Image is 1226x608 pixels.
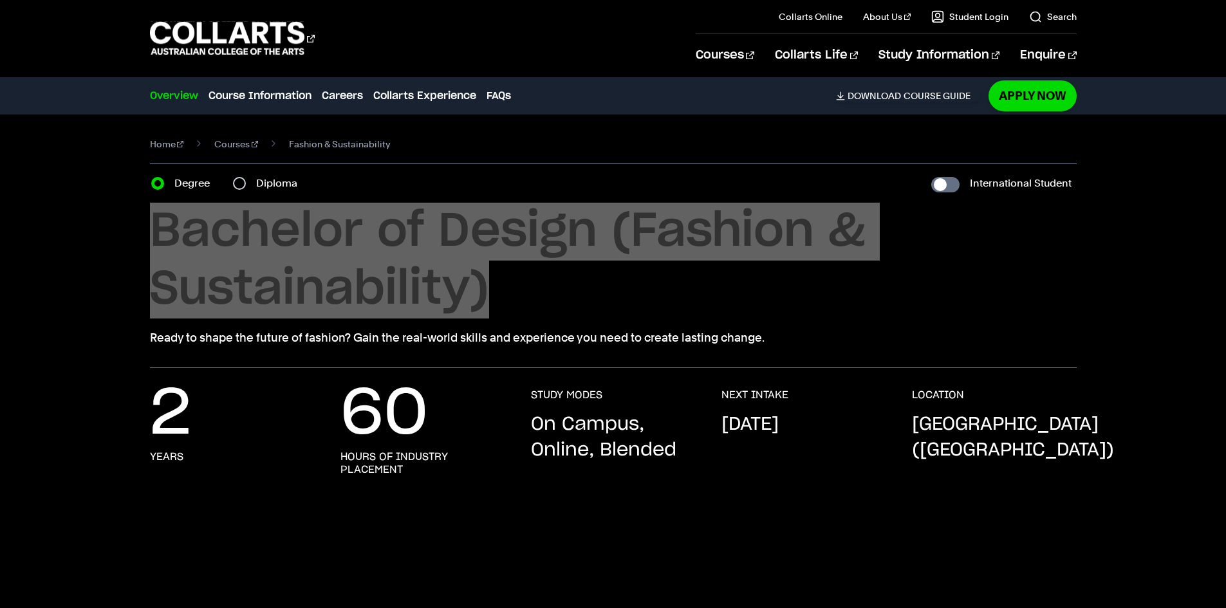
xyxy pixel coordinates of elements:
p: Ready to shape the future of fashion? Gain the real-world skills and experience you need to creat... [150,329,1077,347]
h3: years [150,450,183,463]
label: International Student [970,174,1072,192]
label: Degree [174,174,218,192]
p: [GEOGRAPHIC_DATA] ([GEOGRAPHIC_DATA]) [912,412,1114,463]
h3: STUDY MODES [531,389,602,401]
a: Collarts Online [779,10,842,23]
label: Diploma [256,174,305,192]
a: Home [150,135,184,153]
a: Careers [322,88,363,104]
h1: Bachelor of Design (Fashion & Sustainability) [150,203,1077,318]
a: DownloadCourse Guide [836,90,981,102]
a: Collarts Experience [373,88,476,104]
a: Courses [696,34,754,77]
p: 2 [150,389,191,440]
a: Collarts Life [775,34,858,77]
p: On Campus, Online, Blended [531,412,696,463]
a: Apply Now [989,80,1077,111]
a: About Us [863,10,911,23]
a: Course Information [209,88,311,104]
p: 60 [340,389,428,440]
h3: LOCATION [912,389,964,401]
h3: hours of industry placement [340,450,505,476]
a: Courses [214,135,258,153]
p: [DATE] [721,412,779,438]
a: Student Login [931,10,1008,23]
a: Overview [150,88,198,104]
a: FAQs [487,88,511,104]
span: Fashion & Sustainability [289,135,390,153]
a: Enquire [1020,34,1076,77]
h3: NEXT INTAKE [721,389,788,401]
span: Download [848,90,901,102]
a: Study Information [878,34,999,77]
a: Search [1029,10,1077,23]
div: Go to homepage [150,20,315,57]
